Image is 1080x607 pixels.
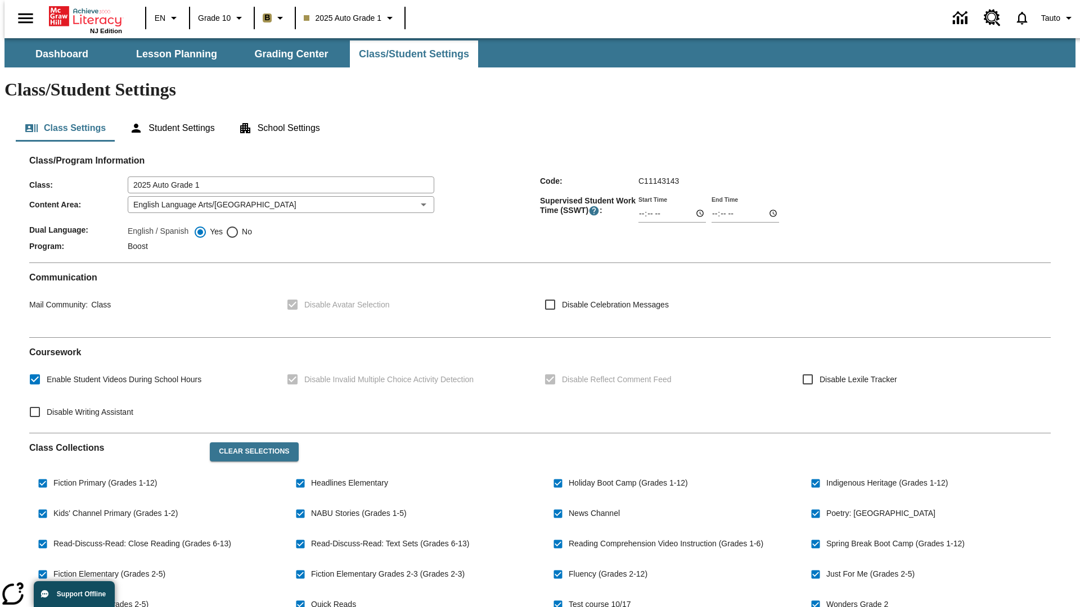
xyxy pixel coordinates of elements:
[53,508,178,519] span: Kids' Channel Primary (Grades 1-2)
[254,48,328,61] span: Grading Center
[4,79,1075,100] h1: Class/Student Settings
[150,8,186,28] button: Language: EN, Select a language
[4,38,1075,67] div: SubNavbar
[53,477,157,489] span: Fiction Primary (Grades 1-12)
[49,5,122,28] a: Home
[90,28,122,34] span: NJ Edition
[88,300,111,309] span: Class
[588,205,600,216] button: Supervised Student Work Time is the timeframe when students can take LevelSet and when lessons ar...
[6,40,118,67] button: Dashboard
[207,226,223,238] span: Yes
[29,242,128,251] span: Program :
[235,40,348,67] button: Grading Center
[350,40,478,67] button: Class/Student Settings
[304,374,474,386] span: Disable Invalid Multiple Choice Activity Detection
[29,272,1051,328] div: Communication
[128,225,188,239] label: English / Spanish
[4,40,479,67] div: SubNavbar
[136,48,217,61] span: Lesson Planning
[35,48,88,61] span: Dashboard
[210,442,298,461] button: Clear Selections
[820,374,897,386] span: Disable Lexile Tracker
[638,176,679,185] span: C11143143
[826,568,915,580] span: Just For Me (Grades 2-5)
[569,538,763,550] span: Reading Comprehension Video Instruction (Grades 1-6)
[239,226,252,238] span: No
[562,299,669,311] span: Disable Celebration Messages
[311,508,407,519] span: NABU Stories (Grades 1-5)
[258,8,291,28] button: Boost Class color is light brown. Change class color
[120,115,223,142] button: Student Settings
[229,115,329,142] button: School Settings
[359,48,469,61] span: Class/Student Settings
[977,3,1007,33] a: Resource Center, Will open in new tab
[120,40,233,67] button: Lesson Planning
[299,8,401,28] button: Class: 2025 Auto Grade 1, Select your class
[1041,12,1060,24] span: Tauto
[29,347,1051,424] div: Coursework
[198,12,231,24] span: Grade 10
[826,477,948,489] span: Indigenous Heritage (Grades 1-12)
[128,242,148,251] span: Boost
[826,538,965,550] span: Spring Break Boot Camp (Grades 1-12)
[29,300,88,309] span: Mail Community :
[1037,8,1080,28] button: Profile/Settings
[569,508,620,519] span: News Channel
[1007,3,1037,33] a: Notifications
[540,176,638,185] span: Code :
[569,568,647,580] span: Fluency (Grades 2-12)
[29,180,128,189] span: Class :
[53,538,231,550] span: Read-Discuss-Read: Close Reading (Grades 6-13)
[540,196,638,216] span: Supervised Student Work Time (SSWT) :
[311,477,388,489] span: Headlines Elementary
[193,8,250,28] button: Grade: Grade 10, Select a grade
[311,538,469,550] span: Read-Discuss-Read: Text Sets (Grades 6-13)
[712,195,738,203] label: End Time
[9,2,42,35] button: Open side menu
[57,590,106,598] span: Support Offline
[304,12,381,24] span: 2025 Auto Grade 1
[29,347,1051,357] h2: Course work
[128,176,434,193] input: Class
[16,115,1064,142] div: Class/Student Settings
[29,442,201,453] h2: Class Collections
[47,406,133,418] span: Disable Writing Assistant
[47,374,201,386] span: Enable Student Videos During School Hours
[826,508,935,519] span: Poetry: [GEOGRAPHIC_DATA]
[29,272,1051,283] h2: Communication
[569,477,688,489] span: Holiday Boot Camp (Grades 1-12)
[29,200,128,209] span: Content Area :
[304,299,390,311] span: Disable Avatar Selection
[34,581,115,607] button: Support Offline
[155,12,165,24] span: EN
[49,4,122,34] div: Home
[53,568,165,580] span: Fiction Elementary (Grades 2-5)
[29,225,128,234] span: Dual Language :
[128,196,434,213] div: English Language Arts/[GEOGRAPHIC_DATA]
[16,115,115,142] button: Class Settings
[264,11,270,25] span: B
[29,166,1051,253] div: Class/Program Information
[946,3,977,34] a: Data Center
[29,155,1051,166] h2: Class/Program Information
[311,568,465,580] span: Fiction Elementary Grades 2-3 (Grades 2-3)
[562,374,672,386] span: Disable Reflect Comment Feed
[638,195,667,203] label: Start Time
